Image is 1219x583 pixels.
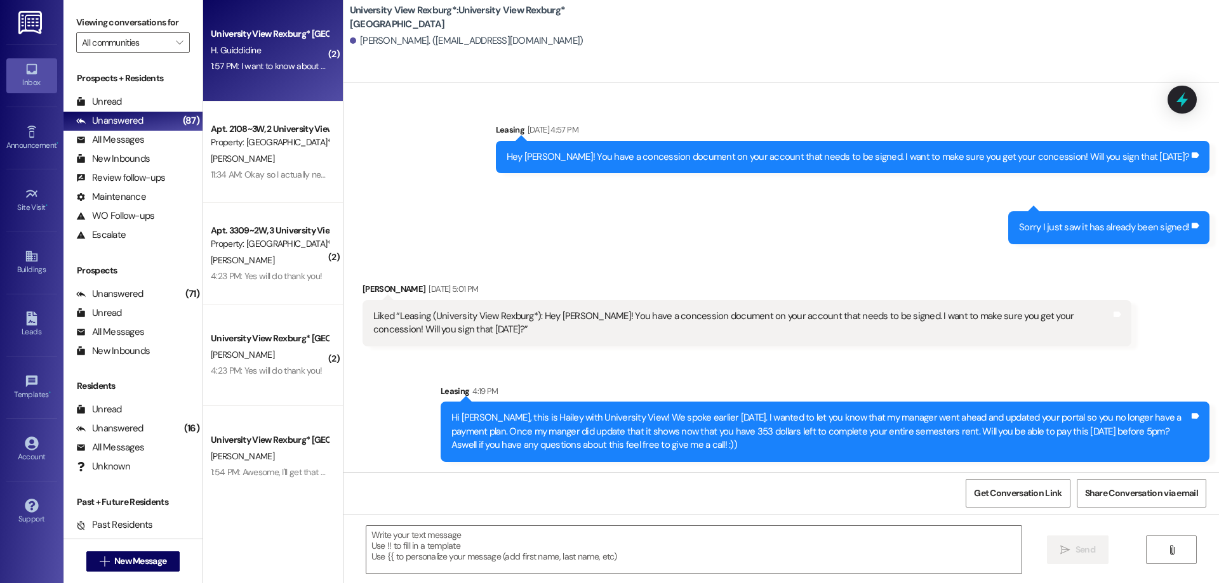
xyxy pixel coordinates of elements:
div: University View Rexburg* [GEOGRAPHIC_DATA] [211,27,328,41]
span: Share Conversation via email [1085,487,1198,500]
div: Past + Future Residents [63,495,203,509]
div: Leasing [441,384,1209,402]
div: [PERSON_NAME] [363,282,1131,300]
div: Hey [PERSON_NAME]! You have a concession document on your account that needs to be signed. I want... [507,150,1190,164]
div: Hi [PERSON_NAME], this is Hailey with University View! We spoke earlier [DATE]. I wanted to let y... [451,411,1189,452]
div: Unanswered [76,287,143,301]
span: Get Conversation Link [974,487,1062,500]
div: All Messages [76,441,144,454]
span: [PERSON_NAME] [211,349,274,360]
div: Prospects + Residents [63,72,203,85]
a: Buildings [6,246,57,280]
button: Share Conversation via email [1077,479,1206,508]
div: Apt. 2108~3W, 2 University View Rexburg [211,122,328,136]
div: 11:34 AM: Okay so I actually need to stay on the payment plan instead of the student aid because ... [211,169,718,180]
label: Viewing conversations for [76,13,190,32]
div: Leasing [496,123,1210,141]
div: WO Follow-ups [76,209,154,223]
span: H. Guiddidine [211,44,261,56]
i:  [176,37,183,48]
div: (16) [181,419,203,438]
div: 1:54 PM: Awesome, I'll get that paid [DATE] [211,466,363,478]
i:  [100,556,109,567]
div: New Inbounds [76,344,150,358]
span: [PERSON_NAME] [211,254,274,266]
div: (87) [180,111,203,131]
div: [DATE] 5:01 PM [425,282,478,296]
div: Prospects [63,264,203,277]
div: New Inbounds [76,152,150,166]
b: University View Rexburg*: University View Rexburg* [GEOGRAPHIC_DATA] [350,4,604,31]
div: Unread [76,403,122,416]
div: All Messages [76,325,144,339]
span: [PERSON_NAME] [211,450,274,462]
span: • [49,388,51,397]
div: Apt. 3309~2W, 3 University View Rexburg [211,224,328,237]
div: 1:57 PM: I want to know about the payment As of now i can pay 1000$ The rest i can pay next week ... [211,60,669,72]
input: All communities [82,32,170,53]
a: Account [6,433,57,467]
a: Inbox [6,58,57,93]
button: New Message [86,551,180,572]
div: Review follow-ups [76,171,165,185]
div: Unknown [76,460,130,473]
div: Sorry I just saw it has already been signed! [1019,221,1189,234]
a: Templates • [6,370,57,405]
span: New Message [114,554,166,568]
div: 4:19 PM [469,384,498,398]
a: Site Visit • [6,183,57,218]
span: • [57,139,58,148]
button: Send [1047,535,1109,564]
div: Past Residents [76,518,153,532]
i:  [1167,545,1176,555]
div: 4:23 PM: Yes will do thank you! [211,270,322,282]
div: University View Rexburg* [GEOGRAPHIC_DATA] [211,433,328,447]
span: Send [1076,543,1095,556]
i:  [1060,545,1070,555]
a: Leads [6,308,57,342]
button: Get Conversation Link [966,479,1070,508]
a: Support [6,495,57,529]
div: Unread [76,95,122,108]
div: [DATE] 4:57 PM [524,123,578,136]
div: Escalate [76,228,126,242]
span: [PERSON_NAME] [211,153,274,164]
div: 4:23 PM: Yes will do thank you! [211,365,322,376]
div: Unanswered [76,114,143,128]
div: All Messages [76,133,144,147]
div: Residents [63,379,203,393]
div: (71) [182,284,203,304]
div: Liked “Leasing (University View Rexburg*): Hey [PERSON_NAME]! You have a concession document on y... [373,310,1111,337]
div: Unread [76,306,122,320]
img: ResiDesk Logo [18,11,44,34]
div: Unanswered [76,422,143,435]
div: Maintenance [76,190,146,204]
div: [PERSON_NAME]. ([EMAIL_ADDRESS][DOMAIN_NAME]) [350,34,583,48]
span: • [46,201,48,210]
div: Property: [GEOGRAPHIC_DATA]* [211,136,328,149]
div: University View Rexburg* [GEOGRAPHIC_DATA] [211,332,328,345]
div: Property: [GEOGRAPHIC_DATA]* [211,237,328,251]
